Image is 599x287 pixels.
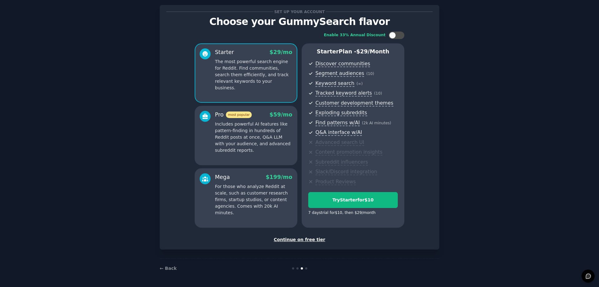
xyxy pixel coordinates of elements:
[315,149,382,156] span: Content promotion insights
[315,139,364,146] span: Advanced search UI
[315,159,368,166] span: Subreddit influencers
[160,266,177,271] a: ← Back
[315,90,372,96] span: Tracked keyword alerts
[308,210,376,216] div: 7 days trial for $10 , then $ 29 /month
[215,58,292,91] p: The most powerful search engine for Reddit. Find communities, search them efficiently, and track ...
[215,111,252,119] div: Pro
[215,48,234,56] div: Starter
[215,173,230,181] div: Mega
[357,82,363,86] span: ( ∞ )
[315,70,364,77] span: Segment audiences
[270,111,292,118] span: $ 59 /mo
[374,91,382,96] span: ( 10 )
[308,192,398,208] button: TryStarterfor$10
[315,179,356,185] span: Product Reviews
[215,183,292,216] p: For those who analyze Reddit at scale, such as customer research firms, startup studios, or conte...
[315,120,360,126] span: Find patterns w/AI
[166,236,433,243] div: Continue on free tier
[215,121,292,154] p: Includes powerful AI features like pattern-finding in hundreds of Reddit posts at once, Q&A LLM w...
[226,111,252,118] span: most popular
[166,16,433,27] p: Choose your GummySearch flavor
[266,174,292,180] span: $ 199 /mo
[308,48,398,56] p: Starter Plan -
[315,61,370,67] span: Discover communities
[309,197,397,203] div: Try Starter for $10
[315,169,377,175] span: Slack/Discord integration
[273,8,326,15] span: Set up your account
[315,80,354,87] span: Keyword search
[315,100,393,106] span: Customer development themes
[270,49,292,55] span: $ 29 /mo
[324,32,386,38] div: Enable 33% Annual Discount
[315,110,367,116] span: Exploding subreddits
[366,72,374,76] span: ( 10 )
[315,129,362,136] span: Q&A interface w/AI
[362,121,391,125] span: ( 2k AI minutes )
[356,48,389,55] span: $ 29 /month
